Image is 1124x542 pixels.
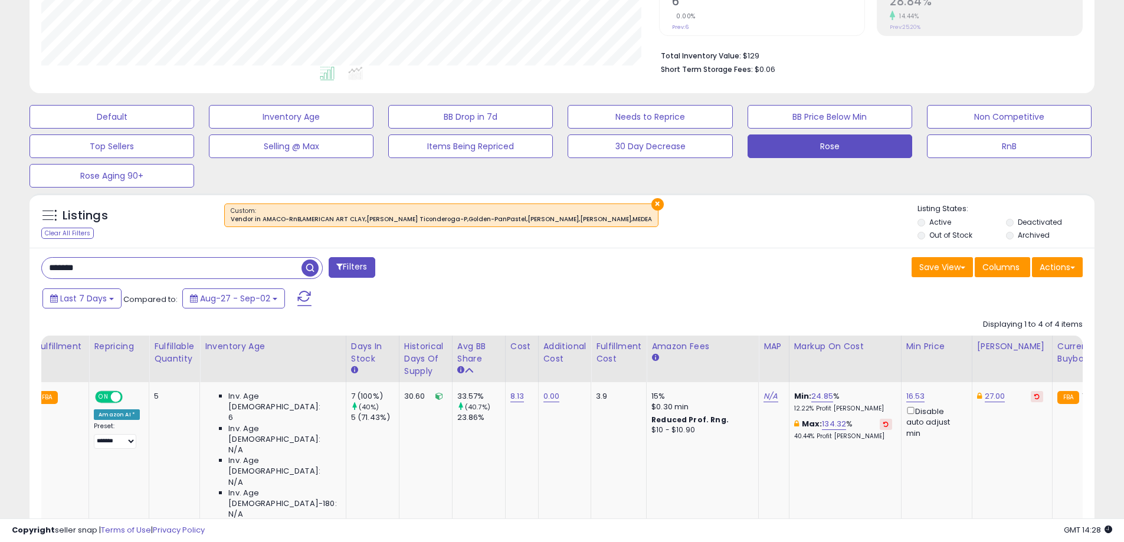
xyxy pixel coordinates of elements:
small: FBA [1057,391,1079,404]
div: Preset: [94,422,140,449]
th: The percentage added to the cost of goods (COGS) that forms the calculator for Min & Max prices. [789,336,901,382]
small: (40%) [359,402,379,412]
span: 6 [228,412,233,423]
b: Reduced Prof. Rng. [651,415,729,425]
small: Avg BB Share. [457,365,464,376]
div: Fulfillment [36,340,84,353]
div: Min Price [906,340,967,353]
p: 12.22% Profit [PERSON_NAME] [794,405,892,413]
label: Deactivated [1018,217,1062,227]
button: Columns [975,257,1030,277]
a: 16.53 [906,390,925,402]
div: Avg BB Share [457,340,500,365]
button: Last 7 Days [42,288,122,308]
button: Needs to Reprice [568,105,732,129]
div: 15% [651,391,749,402]
button: Rose Aging 90+ [30,164,194,188]
small: (40.7%) [465,402,490,412]
span: Inv. Age [DEMOGRAPHIC_DATA]: [228,391,336,412]
a: Terms of Use [101,524,151,536]
div: Vendor in AMACO-RnB,AMERICAN ART CLAY,[PERSON_NAME] Ticonderoga-P,Golden-PanPastel,[PERSON_NAME],... [231,215,652,224]
button: Actions [1032,257,1083,277]
label: Archived [1018,230,1050,240]
label: Out of Stock [929,230,972,240]
span: Columns [982,261,1020,273]
div: 23.86% [457,412,505,423]
button: Inventory Age [209,105,373,129]
p: 40.44% Profit [PERSON_NAME] [794,432,892,441]
button: Aug-27 - Sep-02 [182,288,285,308]
div: 5 [154,391,191,402]
div: seller snap | | [12,525,205,536]
small: Prev: 6 [672,24,689,31]
div: Inventory Age [205,340,340,353]
div: [PERSON_NAME] [977,340,1047,353]
button: Selling @ Max [209,134,373,158]
div: Amazon Fees [651,340,753,353]
h5: Listings [63,208,108,224]
span: N/A [228,445,243,455]
p: Listing States: [917,203,1094,215]
small: 0.00% [672,12,696,21]
div: Disable auto adjust min [906,405,963,439]
a: 8.13 [510,390,525,402]
div: 33.57% [457,391,505,402]
span: OFF [121,392,140,402]
span: 2025-09-10 14:28 GMT [1064,524,1112,536]
span: Compared to: [123,294,178,305]
div: Cost [510,340,533,353]
a: N/A [763,390,778,402]
button: BB Drop in 7d [388,105,553,129]
b: Min: [794,390,812,402]
div: % [794,391,892,413]
div: 30.60 [404,391,443,402]
a: 0.00 [543,390,560,402]
button: BB Price Below Min [748,105,912,129]
span: Inv. Age [DEMOGRAPHIC_DATA]-180: [228,488,336,509]
div: Markup on Cost [794,340,896,353]
span: Inv. Age [DEMOGRAPHIC_DATA]: [228,455,336,477]
div: Repricing [94,340,144,353]
label: Active [929,217,951,227]
span: Last 7 Days [60,293,107,304]
small: Prev: 25.20% [890,24,920,31]
button: Items Being Repriced [388,134,553,158]
button: × [651,198,664,211]
a: 134.32 [822,418,846,430]
div: 5 (71.43%) [351,412,399,423]
div: MAP [763,340,784,353]
button: RnB [927,134,1092,158]
div: Historical Days Of Supply [404,340,447,377]
small: Days In Stock. [351,365,358,376]
span: N/A [228,477,243,488]
div: Displaying 1 to 4 of 4 items [983,319,1083,330]
div: 7 (100%) [351,391,399,402]
div: % [794,419,892,441]
a: Privacy Policy [153,524,205,536]
button: 30 Day Decrease [568,134,732,158]
div: 3.9 [596,391,637,402]
div: $10 - $10.90 [651,425,749,435]
b: Total Inventory Value: [661,51,741,61]
div: Fulfillment Cost [596,340,641,365]
span: Inv. Age [DEMOGRAPHIC_DATA]: [228,423,336,445]
button: Filters [329,257,375,278]
div: Current Buybox Price [1057,340,1118,365]
span: Custom: [231,206,652,224]
span: ON [96,392,111,402]
div: Fulfillable Quantity [154,340,195,365]
span: Aug-27 - Sep-02 [200,293,270,304]
span: 17.28 [1082,390,1100,402]
button: Non Competitive [927,105,1092,129]
div: Clear All Filters [41,228,94,239]
b: Short Term Storage Fees: [661,64,753,74]
small: Amazon Fees. [651,353,658,363]
a: 24.85 [811,390,833,402]
strong: Copyright [12,524,55,536]
button: Rose [748,134,912,158]
span: $0.06 [755,64,775,75]
b: Max: [802,418,822,429]
div: $0.30 min [651,402,749,412]
button: Save View [912,257,973,277]
div: Additional Cost [543,340,586,365]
